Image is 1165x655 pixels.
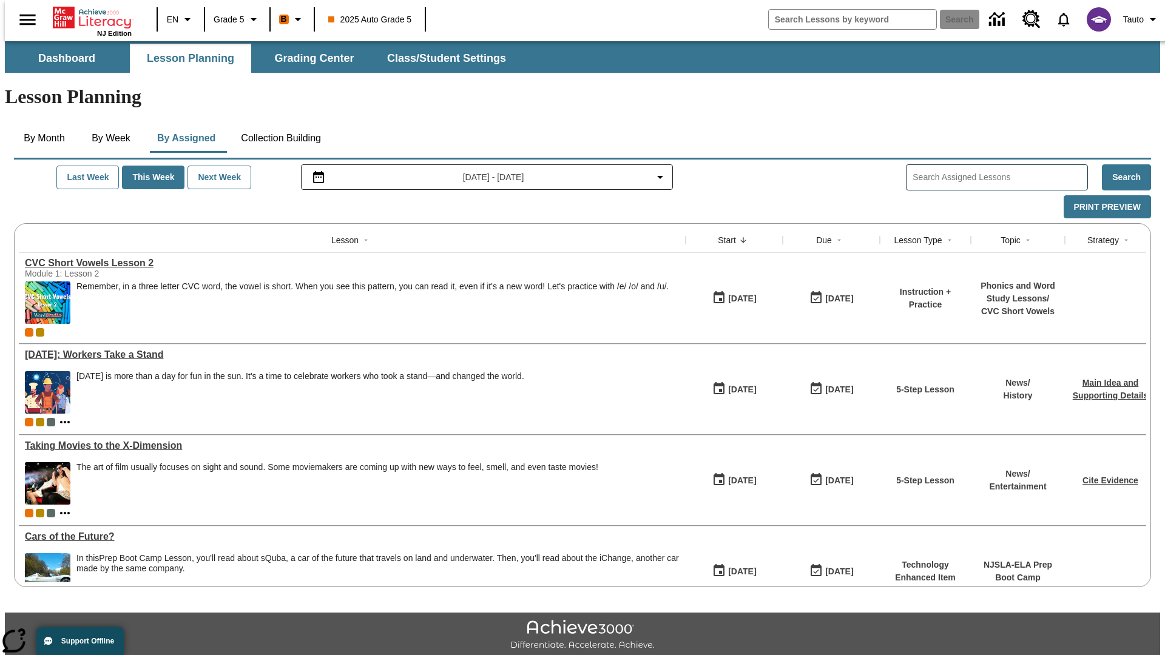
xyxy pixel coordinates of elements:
p: 5-Step Lesson [896,383,954,396]
button: Last Week [56,166,119,189]
p: News / [1003,377,1032,389]
div: OL 2025 Auto Grade 6 [47,509,55,517]
div: [DATE] [728,291,756,306]
button: Show more classes [58,415,72,429]
button: Sort [736,233,751,247]
p: History [1003,389,1032,402]
button: 08/01/26: Last day the lesson can be accessed [805,560,857,583]
button: Show more classes [58,506,72,520]
h1: Lesson Planning [5,86,1160,108]
button: Sort [359,233,373,247]
a: Data Center [982,3,1015,36]
p: News / [989,468,1046,480]
span: Tauto [1123,13,1144,26]
span: [DATE] - [DATE] [463,171,524,184]
button: By Month [14,124,75,153]
p: 5-Step Lesson [896,474,954,487]
div: [DATE] is more than a day for fun in the sun. It's a time to celebrate workers who took a stand—a... [76,371,524,381]
testabrev: Prep Boot Camp Lesson, you'll read about sQuba, a car of the future that travels on land and unde... [76,553,679,573]
div: Taking Movies to the X-Dimension [25,440,680,451]
input: Search Assigned Lessons [913,169,1087,186]
span: NJ Edition [97,30,132,37]
span: Support Offline [61,637,114,645]
a: Cite Evidence [1082,475,1138,485]
button: Class/Student Settings [377,44,516,73]
div: Current Class [25,328,33,337]
div: New 2025 class [36,418,44,426]
img: avatar image [1087,7,1111,32]
button: This Week [122,166,184,189]
div: Lesson [331,234,359,246]
span: Current Class [25,509,33,517]
div: SubNavbar [5,44,517,73]
button: Dashboard [6,44,127,73]
div: [DATE] [728,473,756,488]
p: Instruction + Practice [886,286,965,311]
div: In this [76,553,680,574]
button: Select the date range menu item [306,170,668,184]
div: SubNavbar [5,41,1160,73]
a: Labor Day: Workers Take a Stand, Lessons [25,349,680,360]
div: Remember, in a three letter CVC word, the vowel is short. When you see this pattern, you can read... [76,281,669,324]
button: Boost Class color is orange. Change class color [274,8,310,30]
div: OL 2025 Auto Grade 6 [47,418,55,426]
button: Lesson Planning [130,44,251,73]
p: Phonics and Word Study Lessons / [977,280,1059,305]
button: Sort [1021,233,1035,247]
p: The art of film usually focuses on sight and sound. Some moviemakers are coming up with new ways ... [76,462,598,472]
button: Search [1102,164,1151,190]
div: The art of film usually focuses on sight and sound. Some moviemakers are coming up with new ways ... [76,462,598,505]
button: Next Week [187,166,251,189]
button: Select a new avatar [1079,4,1118,35]
button: By Week [81,124,141,153]
span: Class/Student Settings [387,52,506,65]
p: CVC Short Vowels [977,305,1059,318]
span: EN [167,13,178,26]
span: 2025 Auto Grade 5 [328,13,412,26]
a: Cars of the Future? , Lessons [25,531,680,542]
svg: Collapse Date Range Filter [653,170,667,184]
div: [DATE] [825,473,853,488]
div: New 2025 class [36,509,44,517]
button: 10/13/25: Last day the lesson can be accessed [805,469,857,492]
div: [DATE] [825,382,853,397]
div: New 2025 class [36,328,44,337]
button: Collection Building [231,124,331,153]
button: Grading Center [254,44,375,73]
span: Grade 5 [214,13,245,26]
div: Current Class [25,418,33,426]
div: Start [718,234,736,246]
img: High-tech automobile treading water. [25,553,70,596]
div: [DATE] [825,564,853,579]
a: CVC Short Vowels Lesson 2, Lessons [25,258,680,269]
span: B [281,12,287,27]
div: Home [53,4,132,37]
button: Sort [1119,233,1133,247]
button: 10/13/25: Last day the lesson can be accessed [805,378,857,401]
div: In this Prep Boot Camp Lesson, you'll read about sQuba, a car of the future that travels on land ... [76,553,680,596]
button: Sort [942,233,957,247]
p: Remember, in a three letter CVC word, the vowel is short. When you see this pattern, you can read... [76,281,669,292]
a: Home [53,5,132,30]
a: Notifications [1048,4,1079,35]
button: 10/13/25: First time the lesson was available [708,469,760,492]
div: [DATE] [825,291,853,306]
div: Labor Day is more than a day for fun in the sun. It's a time to celebrate workers who took a stan... [76,371,524,414]
a: Resource Center, Will open in new tab [1015,3,1048,36]
div: Strategy [1087,234,1119,246]
button: Print Preview [1064,195,1151,219]
button: By Assigned [147,124,225,153]
img: A banner with a blue background shows an illustrated row of diverse men and women dressed in clot... [25,371,70,414]
img: Panel in front of the seats sprays water mist to the happy audience at a 4DX-equipped theater. [25,462,70,505]
span: Dashboard [38,52,95,65]
button: Grade: Grade 5, Select a grade [209,8,266,30]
